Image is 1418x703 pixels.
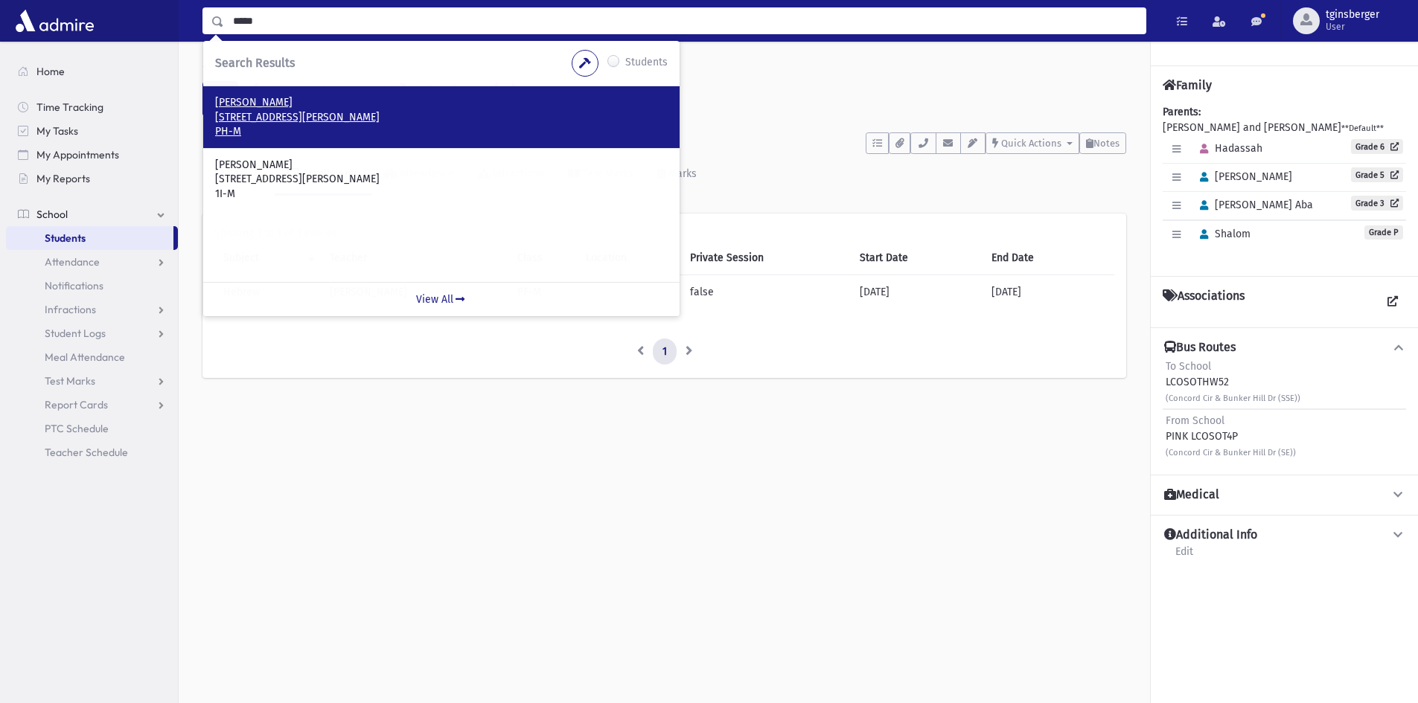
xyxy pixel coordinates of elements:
[6,250,178,274] a: Attendance
[681,275,852,309] td: false
[986,132,1079,154] button: Quick Actions
[6,417,178,440] a: PTC Schedule
[1351,139,1403,154] a: Grade 6
[1166,414,1224,427] span: From School
[1163,106,1201,118] b: Parents:
[1001,138,1061,149] span: Quick Actions
[1163,104,1406,264] div: [PERSON_NAME] and [PERSON_NAME]
[215,187,668,202] p: 1I-M
[215,172,668,187] p: [STREET_ADDRESS][PERSON_NAME]
[1193,228,1251,240] span: Shalom
[1351,196,1403,211] a: Grade 3
[1351,167,1403,182] a: Grade 5
[6,369,178,393] a: Test Marks
[851,241,983,275] th: Start Date
[45,446,128,459] span: Teacher Schedule
[1164,487,1219,503] h4: Medical
[6,119,178,143] a: My Tasks
[1193,142,1262,155] span: Hadassah
[6,226,173,250] a: Students
[36,100,103,114] span: Time Tracking
[202,154,275,196] a: Activity
[45,327,106,340] span: Student Logs
[1364,225,1403,240] span: Grade P
[215,124,668,139] p: PH-M
[215,158,668,173] p: [PERSON_NAME]
[202,81,238,117] div: G
[36,124,78,138] span: My Tasks
[215,110,668,125] p: [STREET_ADDRESS][PERSON_NAME]
[253,81,1126,106] h1: [PERSON_NAME], Shalom (P)
[6,143,178,167] a: My Appointments
[45,374,95,388] span: Test Marks
[215,95,668,110] p: [PERSON_NAME]
[202,61,256,74] a: Students
[215,95,668,139] a: [PERSON_NAME] [STREET_ADDRESS][PERSON_NAME] PH-M
[1163,527,1406,543] button: Additional Info
[36,172,90,185] span: My Reports
[6,298,178,321] a: Infractions
[224,7,1146,34] input: Search
[215,56,295,70] span: Search Results
[202,60,256,81] nav: breadcrumb
[6,95,178,119] a: Time Tracking
[665,167,697,180] div: Marks
[1166,359,1300,405] div: LCOSOTHW52
[45,398,108,411] span: Report Cards
[1164,527,1257,543] h4: Additional Info
[45,350,125,364] span: Meal Attendance
[1163,289,1245,315] h4: Associations
[1193,170,1292,183] span: [PERSON_NAME]
[1166,394,1300,403] small: (Concord Cir & Bunker Hill Dr (SSE))
[12,6,98,36] img: AdmirePro
[6,274,178,298] a: Notifications
[1326,9,1379,21] span: tginsberger
[983,275,1114,309] td: [DATE]
[6,167,178,190] a: My Reports
[851,275,983,309] td: [DATE]
[1093,138,1120,149] span: Notes
[253,112,1126,126] h6: [STREET_ADDRESS][PERSON_NAME]
[36,208,68,221] span: School
[6,345,178,369] a: Meal Attendance
[1164,340,1236,356] h4: Bus Routes
[203,282,680,316] a: View All
[1166,448,1296,458] small: (Concord Cir & Bunker Hill Dr (SE))
[1193,199,1313,211] span: [PERSON_NAME] Aba
[1175,543,1194,570] a: Edit
[1163,78,1212,92] h4: Family
[45,303,96,316] span: Infractions
[1379,289,1406,315] a: View all Associations
[6,202,178,226] a: School
[6,321,178,345] a: Student Logs
[45,422,109,435] span: PTC Schedule
[1326,21,1379,33] span: User
[6,393,178,417] a: Report Cards
[1166,413,1296,460] div: PINK LCOSOT4P
[1163,487,1406,503] button: Medical
[215,158,668,202] a: [PERSON_NAME] [STREET_ADDRESS][PERSON_NAME] 1I-M
[1166,360,1211,373] span: To School
[1163,340,1406,356] button: Bus Routes
[1079,132,1126,154] button: Notes
[6,60,178,83] a: Home
[36,65,65,78] span: Home
[45,279,103,292] span: Notifications
[45,255,100,269] span: Attendance
[36,148,119,161] span: My Appointments
[653,338,677,365] a: 1
[625,54,668,72] label: Students
[983,241,1114,275] th: End Date
[45,231,86,245] span: Students
[681,241,852,275] th: Private Session
[6,440,178,464] a: Teacher Schedule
